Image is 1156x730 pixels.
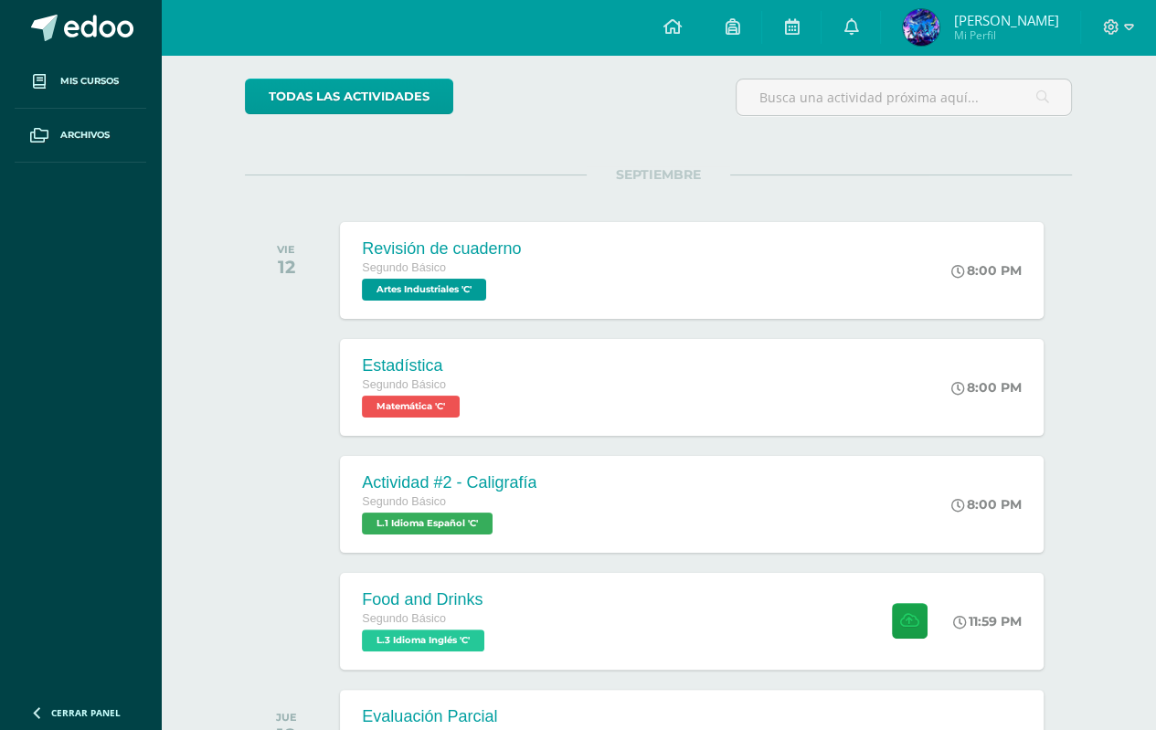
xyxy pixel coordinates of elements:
span: Segundo Básico [362,612,446,625]
input: Busca una actividad próxima aquí... [737,79,1071,115]
a: Mis cursos [15,55,146,109]
a: Archivos [15,109,146,163]
div: 12 [277,256,295,278]
span: Cerrar panel [51,706,121,719]
span: Archivos [60,128,110,143]
span: [PERSON_NAME] [953,11,1058,29]
div: 11:59 PM [953,613,1022,629]
div: 8:00 PM [951,262,1022,279]
div: Actividad #2 - Caligrafía [362,473,536,492]
img: 648efb2d30ac57ac0d568396767e17b0.png [903,9,939,46]
span: L.3 Idioma Inglés 'C' [362,629,484,651]
span: L.1 Idioma Español 'C' [362,513,493,534]
div: JUE [276,711,297,724]
a: todas las Actividades [245,79,453,114]
span: Mis cursos [60,74,119,89]
div: Revisión de cuaderno [362,239,521,259]
div: Estadística [362,356,464,376]
span: Segundo Básico [362,495,446,508]
div: VIE [277,243,295,256]
span: Segundo Básico [362,378,446,391]
div: Evaluación Parcial [362,707,497,726]
div: Food and Drinks [362,590,489,609]
span: Segundo Básico [362,261,446,274]
div: 8:00 PM [951,379,1022,396]
span: SEPTIEMBRE [587,166,730,183]
span: Matemática 'C' [362,396,460,418]
span: Mi Perfil [953,27,1058,43]
span: Artes Industriales 'C' [362,279,486,301]
div: 8:00 PM [951,496,1022,513]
